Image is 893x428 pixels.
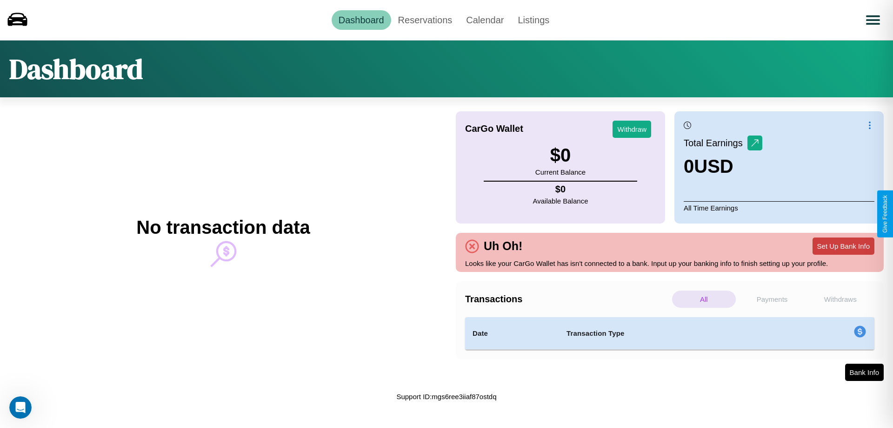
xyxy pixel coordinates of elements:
[813,238,874,255] button: Set Up Bank Info
[473,328,552,339] h4: Date
[332,10,391,30] a: Dashboard
[459,10,511,30] a: Calendar
[882,195,888,233] div: Give Feedback
[465,317,874,350] table: simple table
[9,396,32,419] iframe: Intercom live chat
[613,121,651,138] button: Withdraw
[672,291,736,308] p: All
[9,50,143,88] h1: Dashboard
[740,291,804,308] p: Payments
[845,364,884,381] button: Bank Info
[860,7,886,33] button: Open menu
[684,201,874,214] p: All Time Earnings
[479,239,527,253] h4: Uh Oh!
[465,294,670,305] h4: Transactions
[535,145,586,166] h3: $ 0
[391,10,460,30] a: Reservations
[533,184,588,195] h4: $ 0
[465,123,523,134] h4: CarGo Wallet
[566,328,778,339] h4: Transaction Type
[808,291,872,308] p: Withdraws
[533,195,588,207] p: Available Balance
[396,390,496,403] p: Support ID: mgs6ree3iiaf87ostdq
[465,257,874,270] p: Looks like your CarGo Wallet has isn't connected to a bank. Input up your banking info to finish ...
[136,217,310,238] h2: No transaction data
[684,135,747,151] p: Total Earnings
[684,156,762,177] h3: 0 USD
[511,10,556,30] a: Listings
[535,166,586,178] p: Current Balance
